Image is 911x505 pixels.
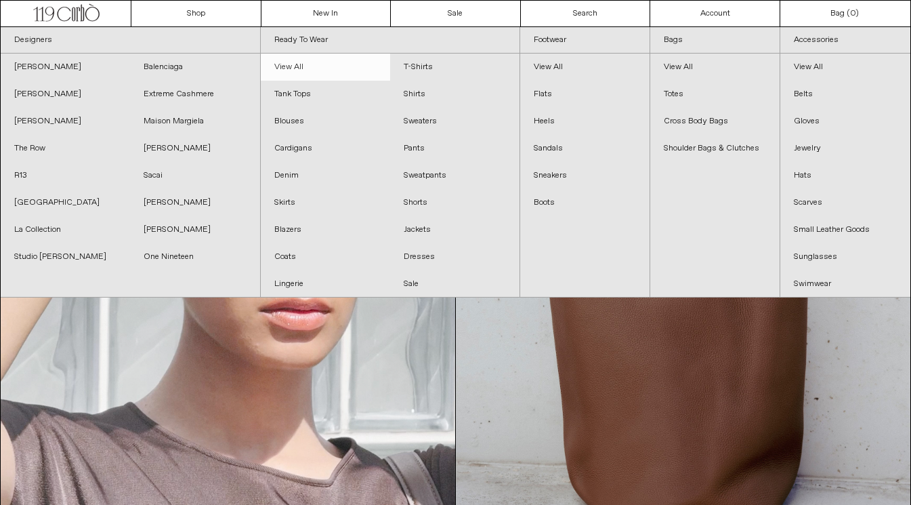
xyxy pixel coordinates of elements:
a: Account [650,1,780,26]
a: R13 [1,162,130,189]
a: Bag () [780,1,910,26]
a: Denim [261,162,390,189]
a: Studio [PERSON_NAME] [1,243,130,270]
a: View All [261,54,390,81]
a: Extreme Cashmere [130,81,259,108]
a: Shop [131,1,261,26]
a: Heels [520,108,650,135]
a: Dresses [390,243,520,270]
a: La Collection [1,216,130,243]
a: Accessories [780,27,910,54]
a: Sale [390,270,520,298]
a: Pants [390,135,520,162]
a: Sweatpants [390,162,520,189]
a: Blazers [261,216,390,243]
a: Hats [780,162,910,189]
a: View All [780,54,910,81]
a: Small Leather Goods [780,216,910,243]
a: Gloves [780,108,910,135]
a: Totes [650,81,780,108]
a: Swimwear [780,270,910,298]
a: Blouses [261,108,390,135]
a: Shoulder Bags & Clutches [650,135,780,162]
a: Sunglasses [780,243,910,270]
a: Cross Body Bags [650,108,780,135]
span: ) [850,7,859,20]
a: T-Shirts [390,54,520,81]
span: 0 [850,8,855,19]
a: Shorts [390,189,520,216]
a: View All [520,54,650,81]
a: Skirts [261,189,390,216]
a: New In [261,1,391,26]
a: Footwear [520,27,650,54]
a: Sale [391,1,521,26]
a: The Row [1,135,130,162]
a: [PERSON_NAME] [130,189,259,216]
a: [PERSON_NAME] [1,54,130,81]
a: One Nineteen [130,243,259,270]
a: Sandals [520,135,650,162]
a: Scarves [780,189,910,216]
a: Search [521,1,651,26]
a: [PERSON_NAME] [130,216,259,243]
a: Sneakers [520,162,650,189]
a: Maison Margiela [130,108,259,135]
a: Designers [1,27,260,54]
a: Shirts [390,81,520,108]
a: Coats [261,243,390,270]
a: Sweaters [390,108,520,135]
a: Tank Tops [261,81,390,108]
a: [PERSON_NAME] [1,81,130,108]
a: [PERSON_NAME] [1,108,130,135]
a: Sacai [130,162,259,189]
a: View All [650,54,780,81]
a: Cardigans [261,135,390,162]
a: Boots [520,189,650,216]
a: Balenciaga [130,54,259,81]
a: [PERSON_NAME] [130,135,259,162]
a: Jackets [390,216,520,243]
a: Flats [520,81,650,108]
a: [GEOGRAPHIC_DATA] [1,189,130,216]
a: Bags [650,27,780,54]
a: Jewelry [780,135,910,162]
a: Ready To Wear [261,27,520,54]
a: Belts [780,81,910,108]
a: Lingerie [261,270,390,298]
